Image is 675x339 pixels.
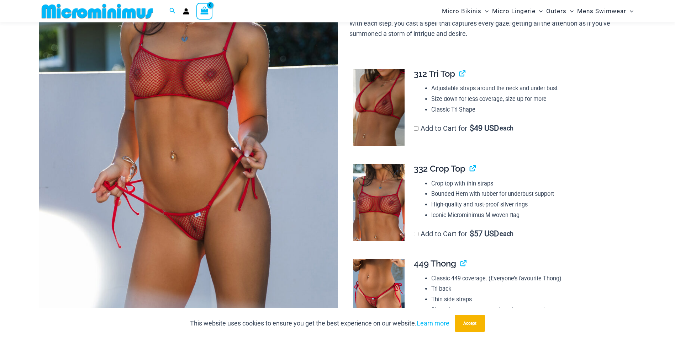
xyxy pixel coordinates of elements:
[431,189,631,199] li: Bounded Hem with rubber for underbust support
[353,164,405,241] img: Summer Storm Red 332 Crop Top
[431,94,631,104] li: Size down for less coverage, size up for more
[470,229,474,238] span: $
[470,124,474,133] span: $
[196,3,213,19] a: View Shopping Cart, empty
[500,230,513,237] span: each
[626,2,633,20] span: Menu Toggle
[470,125,499,132] span: 49 USD
[353,69,405,146] img: Summer Storm Red 312 Tri Top
[431,83,631,94] li: Adjustable straps around the neck and under bust
[546,2,566,20] span: Outers
[431,104,631,115] li: Classic Tri Shape
[440,2,490,20] a: Micro BikinisMenu ToggleMenu Toggle
[414,126,418,131] input: Add to Cart for$49 USD each
[39,3,156,19] img: MM SHOP LOGO FLAT
[414,163,465,174] span: 332 Crop Top
[492,2,536,20] span: Micro Lingerie
[544,2,575,20] a: OutersMenu ToggleMenu Toggle
[481,2,489,20] span: Menu Toggle
[414,124,513,133] label: Add to Cart for
[414,232,418,236] input: Add to Cart for$57 USD each
[169,7,176,16] a: Search icon link
[431,199,631,210] li: High-quality and rust-proof silver rings
[566,2,574,20] span: Menu Toggle
[190,318,449,329] p: This website uses cookies to ensure you get the best experience on our website.
[431,210,631,221] li: Iconic Microminimus M woven flag
[500,125,513,132] span: each
[431,294,631,305] li: Thin side straps
[490,2,544,20] a: Micro LingerieMenu ToggleMenu Toggle
[431,305,631,316] li: Silver rings and hard wear in swim-grade stainless steel
[183,8,189,15] a: Account icon link
[414,258,456,269] span: 449 Thong
[353,259,405,336] img: Summer Storm Red 449 Thong
[442,2,481,20] span: Micro Bikinis
[439,1,637,21] nav: Site Navigation
[575,2,635,20] a: Mens SwimwearMenu ToggleMenu Toggle
[577,2,626,20] span: Mens Swimwear
[455,315,485,332] button: Accept
[431,273,631,284] li: Classic 449 coverage. (Everyone’s favourite Thong)
[414,230,513,238] label: Add to Cart for
[536,2,543,20] span: Menu Toggle
[470,230,499,237] span: 57 USD
[414,69,455,79] span: 312 Tri Top
[431,284,631,294] li: Tri back
[431,178,631,189] li: Crop top with thin straps
[417,319,449,327] a: Learn more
